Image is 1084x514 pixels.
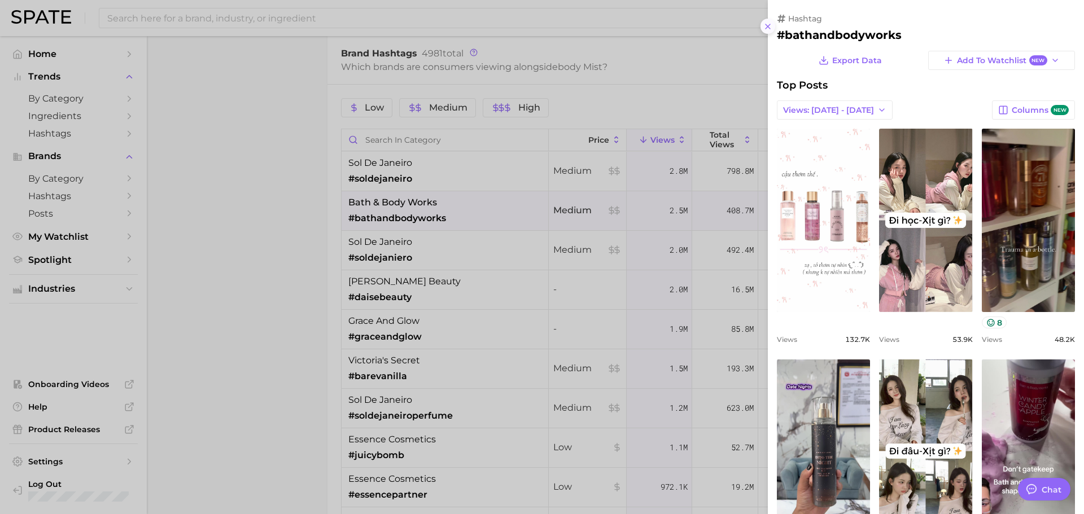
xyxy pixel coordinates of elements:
[777,335,797,344] span: Views
[1051,105,1069,116] span: new
[952,335,973,344] span: 53.9k
[928,51,1075,70] button: Add to WatchlistNew
[816,51,885,70] button: Export Data
[879,335,899,344] span: Views
[788,14,822,24] span: hashtag
[982,317,1007,328] button: 8
[982,335,1002,344] span: Views
[845,335,870,344] span: 132.7k
[1055,335,1075,344] span: 48.2k
[992,100,1075,120] button: Columnsnew
[957,55,1047,66] span: Add to Watchlist
[1012,105,1069,116] span: Columns
[777,28,1075,42] h2: #bathandbodyworks
[777,100,893,120] button: Views: [DATE] - [DATE]
[777,79,828,91] span: Top Posts
[832,56,882,65] span: Export Data
[1029,55,1047,66] span: New
[783,106,874,115] span: Views: [DATE] - [DATE]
